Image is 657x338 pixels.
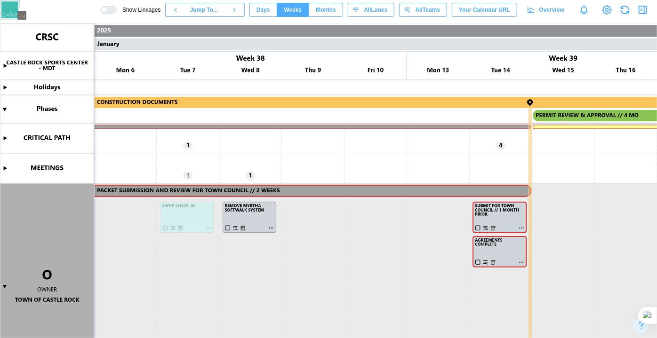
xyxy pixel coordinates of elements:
a: View Project [601,3,614,16]
a: Notifications [576,2,592,18]
span: Jump To... [190,3,218,16]
button: Jump To... [185,3,224,17]
span: Weeks [284,3,302,16]
span: All Teams [416,3,440,16]
span: Your Calendar URL [459,3,510,16]
span: All Lanes [364,3,387,16]
a: Overview [522,3,571,17]
span: Show Linkages [117,6,160,14]
button: AllLanes [348,3,394,17]
button: AllTeams [399,3,447,17]
span: Overview [539,3,564,16]
button: Open Drawer [636,3,649,16]
button: Your Calendar URL [452,3,517,17]
button: Weeks [277,3,309,17]
span: Days [256,3,270,16]
span: Months [316,3,336,16]
button: Refresh Grid [618,3,632,16]
button: Days [249,3,277,17]
button: Months [309,3,343,17]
